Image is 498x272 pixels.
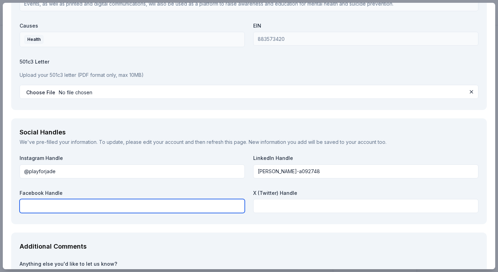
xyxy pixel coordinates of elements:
[20,260,478,267] label: Anything else you'd like to let us know?
[20,241,478,252] div: Additional Comments
[20,32,245,47] button: Health
[20,155,245,162] label: Instagram Handle
[20,22,245,29] label: Causes
[253,190,478,197] label: X (Twitter) Handle
[253,155,478,162] label: LinkedIn Handle
[24,35,44,44] div: Health
[20,127,478,138] div: Social Handles
[253,22,478,29] label: EIN
[20,190,245,197] label: Facebook Handle
[20,71,478,79] p: Upload your 501c3 letter (PDF format only, max 10MB)
[143,139,184,145] a: edit your account
[20,138,478,146] div: We've pre-filled your information. To update, please and then refresh this page. New information ...
[20,58,478,65] label: 501c3 Letter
